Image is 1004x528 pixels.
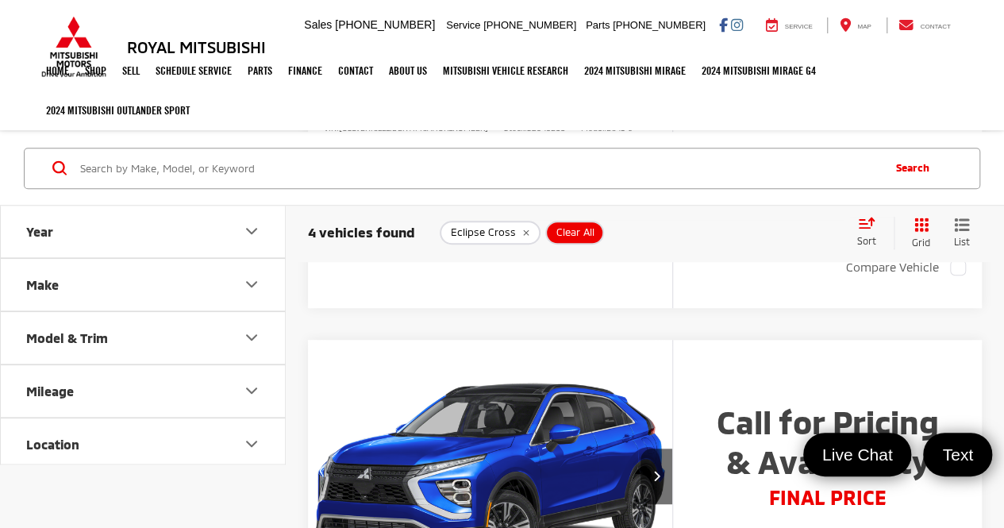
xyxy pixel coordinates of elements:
a: Sell [114,51,148,91]
a: Service [754,17,825,33]
span: Sort [857,235,876,246]
span: Text [934,444,981,465]
span: Service [446,19,480,31]
div: Model & Trim [26,330,108,345]
div: Make [26,277,59,292]
div: Mileage [242,381,261,400]
span: Service [785,23,813,30]
button: MakeMake [1,259,287,310]
div: Year [26,224,53,239]
button: LocationLocation [1,418,287,470]
span: [PHONE_NUMBER] [613,19,706,31]
a: Finance [280,51,330,91]
input: Search by Make, Model, or Keyword [79,149,880,187]
a: 2024 Mitsubishi Outlander SPORT [38,91,198,130]
a: Facebook: Click to visit our Facebook page [719,18,728,31]
button: Model & TrimModel & Trim [1,312,287,364]
a: Live Chat [803,433,912,476]
a: Home [38,51,77,91]
a: About Us [381,51,435,91]
a: Schedule Service: Opens in a new tab [148,51,240,91]
div: Year [242,222,261,241]
span: FINAL PRICE [701,489,954,505]
span: Live Chat [814,444,901,465]
a: Map [827,17,883,33]
span: List [954,235,970,249]
a: Contact [887,17,963,33]
span: Grid [912,236,930,249]
span: Parts [586,19,610,31]
span: [PHONE_NUMBER] [483,19,576,31]
button: Select sort value [849,217,894,249]
a: 2024 Mitsubishi Mirage G4 [694,51,824,91]
div: Location [242,434,261,453]
span: Eclipse Cross [451,226,516,239]
div: Model & Trim [242,328,261,347]
div: Mileage [26,383,74,399]
a: Shop [77,51,114,91]
a: Instagram: Click to visit our Instagram page [731,18,743,31]
span: Map [857,23,871,30]
button: List View [942,217,982,249]
span: Call for Pricing & Availability [701,402,954,481]
button: Next image [640,449,672,504]
a: 2024 Mitsubishi Mirage [576,51,694,91]
button: Clear All [545,221,604,245]
span: Clear All [556,226,594,239]
span: Sales [304,18,332,31]
span: Contact [920,23,950,30]
label: Compare Vehicle [846,260,966,276]
a: Contact [330,51,381,91]
button: Search [880,148,952,188]
button: YearYear [1,206,287,257]
div: Make [242,275,261,294]
div: Location [26,437,79,452]
button: remove Eclipse%20Cross [440,221,540,245]
img: Mitsubishi [38,16,110,78]
span: 4 vehicles found [308,224,415,240]
a: Mitsubishi Vehicle Research [435,51,576,91]
a: Text [923,433,992,476]
button: MileageMileage [1,365,287,417]
h3: Royal Mitsubishi [127,38,266,56]
a: Parts: Opens in a new tab [240,51,280,91]
button: Grid View [894,217,942,249]
span: [PHONE_NUMBER] [335,18,435,31]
